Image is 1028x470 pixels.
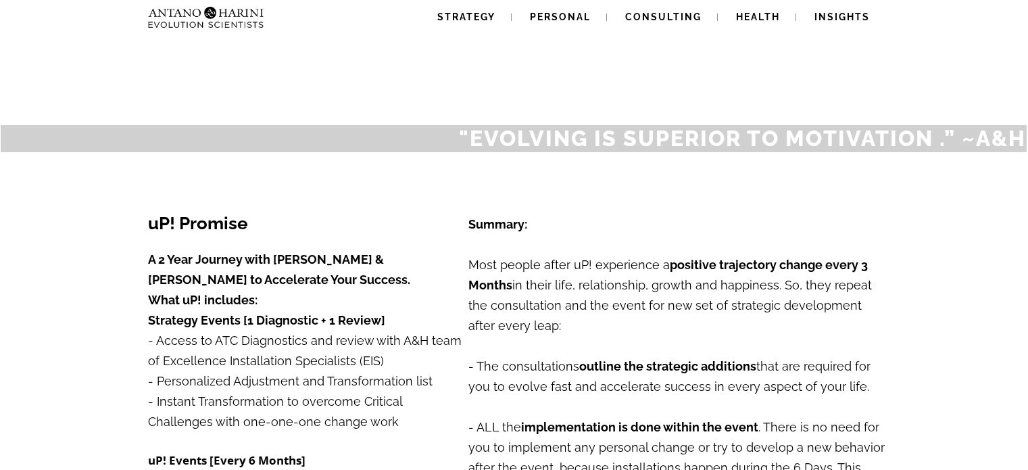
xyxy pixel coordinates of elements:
p: - The consultations that are required for you to evolve fast and accelerate success in every aspe... [468,356,890,397]
strong: A 2 Year Journey with [PERSON_NAME] & [PERSON_NAME] to Accelerate Your Success. [148,252,410,287]
p: - Personalized Adjustment and Transformation list [148,371,467,392]
strong: outline the strategic additions [579,359,756,373]
span: Insights [814,11,870,22]
p: Most people after uP! experience a in their life, relationship, growth and happiness. So, they re... [468,235,890,356]
strong: uP! Events [Every 6 Months] [148,452,305,468]
span: Strategy [437,11,495,22]
span: Personal [530,11,591,22]
span: uP! Promise [148,213,248,233]
strong: Summary: [468,217,527,231]
p: - Access to ATC Diagnostics and review with A&H team of Excellence Installation Specialists (EIS) [148,310,467,371]
span: Health [736,11,780,22]
strong: implementation is done within the event [521,420,758,434]
span: Consulting [625,11,702,22]
p: - Instant Transformation to overcome Critical Challenges with one-one-one change work [148,392,467,452]
strong: What uP! includes: [148,293,258,307]
span: Strategy Events [1 Diagnostic + 1 Review] [148,313,385,327]
span: "Evolving is SUPERIOR TO MOTIVATION .” ~A&H [459,126,1026,151]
